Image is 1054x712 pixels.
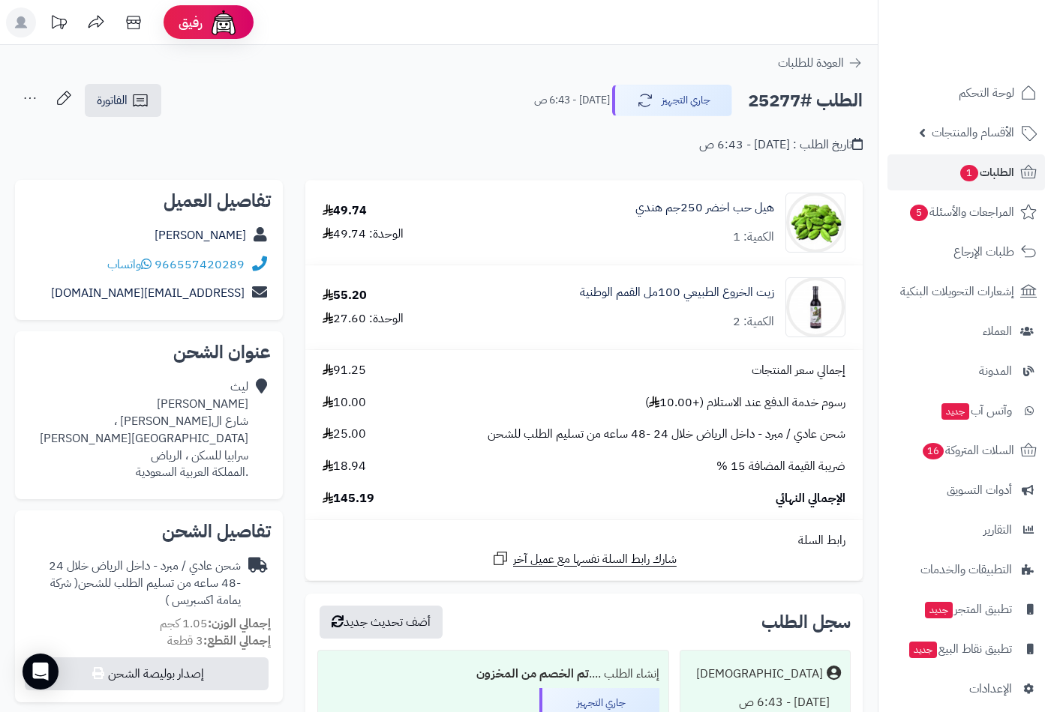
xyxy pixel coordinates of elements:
[887,393,1045,429] a: وآتس آبجديد
[85,84,161,117] a: الفاتورة
[748,85,863,116] h2: الطلب #25277
[947,480,1012,501] span: أدوات التسويق
[887,512,1045,548] a: التقارير
[887,472,1045,508] a: أدوات التسويق
[887,631,1045,667] a: تطبيق نقاط البيعجديد
[959,82,1014,103] span: لوحة التحكم
[908,639,1012,660] span: تطبيق نقاط البيع
[887,313,1045,349] a: العملاء
[925,602,953,618] span: جديد
[612,85,732,116] button: جاري التجهيز
[887,591,1045,627] a: تطبيق المتجرجديد
[107,256,152,274] a: واتساب
[51,284,245,302] a: [EMAIL_ADDRESS][DOMAIN_NAME]
[941,403,969,420] span: جديد
[323,202,367,220] div: 49.74
[887,75,1045,111] a: لوحة التحكم
[761,613,851,631] h3: سجل الطلب
[27,558,241,609] div: شحن عادي / مبرد - داخل الرياض خلال 24 -48 ساعه من تسليم الطلب للشحن
[983,321,1012,342] span: العملاء
[960,165,978,181] span: 1
[635,199,774,217] a: هيل حب اخضر 250جم هندي
[645,394,845,411] span: رسوم خدمة الدفع عند الاستلام (+10.00 )
[323,458,366,475] span: 18.94
[908,202,1014,223] span: المراجعات والأسئلة
[155,226,246,244] a: [PERSON_NAME]
[97,91,128,109] span: الفاتورة
[920,559,1012,580] span: التطبيقات والخدمات
[887,353,1045,389] a: المدونة
[887,274,1045,310] a: إشعارات التحويلات البنكية
[491,549,677,568] a: شارك رابط السلة نفسها مع عميل آخر
[776,490,845,507] span: الإجمالي النهائي
[167,632,271,650] small: 3 قطعة
[179,13,203,31] span: رفيق
[155,256,245,274] a: 966557420289
[983,519,1012,540] span: التقارير
[488,426,845,443] span: شحن عادي / مبرد - داخل الرياض خلال 24 -48 ساعه من تسليم الطلب للشحن
[323,287,367,304] div: 55.20
[513,551,677,568] span: شارك رابط السلة نفسها مع عميل آخر
[323,394,366,411] span: 10.00
[27,343,271,361] h2: عنوان الشحن
[953,241,1014,262] span: طلبات الإرجاع
[778,54,863,72] a: العودة للطلبات
[327,660,659,689] div: إنشاء الطلب ....
[27,192,271,210] h2: تفاصيل العميل
[887,194,1045,230] a: المراجعات والأسئلة5
[476,665,589,683] b: تم الخصم من المخزون
[323,362,366,379] span: 91.25
[923,443,944,459] span: 16
[909,642,937,658] span: جديد
[25,657,269,690] button: إصدار بوليصة الشحن
[716,458,845,475] span: ضريبة القيمة المضافة 15 %
[900,281,1014,302] span: إشعارات التحويلات البنكية
[887,552,1045,588] a: التطبيقات والخدمات
[786,277,845,337] img: 1736642023-6281000897157-90x90.jpg
[323,310,404,328] div: الوحدة: 27.60
[923,599,1012,620] span: تطبيق المتجر
[580,284,774,301] a: زيت الخروع الطبيعي 100مل القمم الوطنية
[940,400,1012,421] span: وآتس آب
[959,162,1014,183] span: الطلبات
[786,193,845,253] img: 1641589131-87-90x90.jpg
[932,122,1014,143] span: الأقسام والمنتجات
[50,574,241,609] span: ( شركة يمامة اكسبريس )
[323,226,404,243] div: الوحدة: 49.74
[979,360,1012,381] span: المدونة
[323,426,366,443] span: 25.00
[23,654,59,690] div: Open Intercom Messenger
[910,205,928,221] span: 5
[27,378,248,481] div: ليث [PERSON_NAME] شارع ال[PERSON_NAME] ، [GEOGRAPHIC_DATA][PERSON_NAME] سرابيا للسكن ، الرياض .ال...
[696,666,823,683] div: [DEMOGRAPHIC_DATA]
[209,7,239,37] img: ai-face.png
[27,522,271,540] h2: تفاصيل الشحن
[733,229,774,246] div: الكمية: 1
[733,313,774,331] div: الكمية: 2
[887,671,1045,707] a: الإعدادات
[311,532,857,549] div: رابط السلة
[320,606,443,639] button: أضف تحديث جديد
[534,93,610,108] small: [DATE] - 6:43 ص
[203,632,271,650] strong: إجمالي القطع:
[208,615,271,633] strong: إجمالي الوزن:
[887,154,1045,190] a: الطلبات1
[40,7,77,41] a: تحديثات المنصة
[752,362,845,379] span: إجمالي سعر المنتجات
[921,440,1014,461] span: السلات المتروكة
[778,54,844,72] span: العودة للطلبات
[887,234,1045,270] a: طلبات الإرجاع
[323,490,374,507] span: 145.19
[160,615,271,633] small: 1.05 كجم
[969,678,1012,699] span: الإعدادات
[887,432,1045,468] a: السلات المتروكة16
[699,136,863,154] div: تاريخ الطلب : [DATE] - 6:43 ص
